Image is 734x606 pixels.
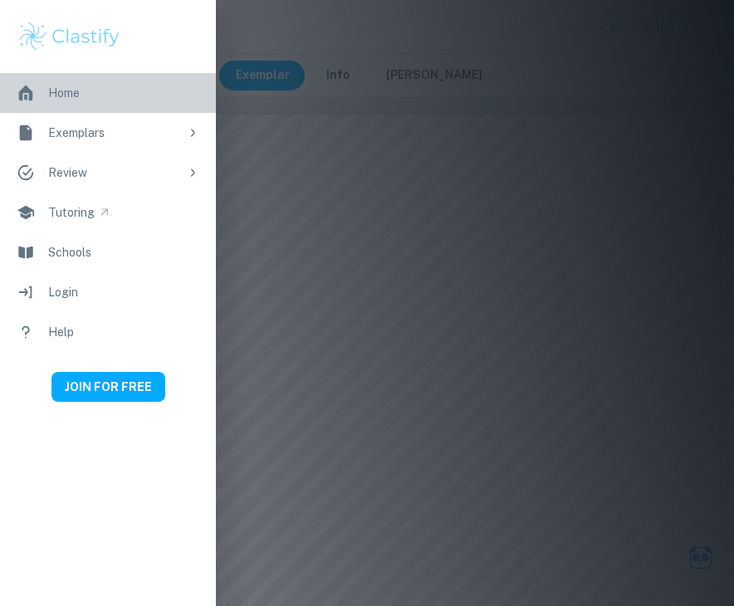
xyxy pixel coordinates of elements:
[48,243,91,261] div: Schools
[48,124,179,142] div: Exemplars
[48,323,74,341] div: Help
[51,372,165,402] button: JOIN FOR FREE
[48,164,179,182] div: Review
[48,203,95,222] div: Tutoring
[17,20,122,53] img: Clastify logo
[48,84,80,102] div: Home
[48,283,78,301] div: Login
